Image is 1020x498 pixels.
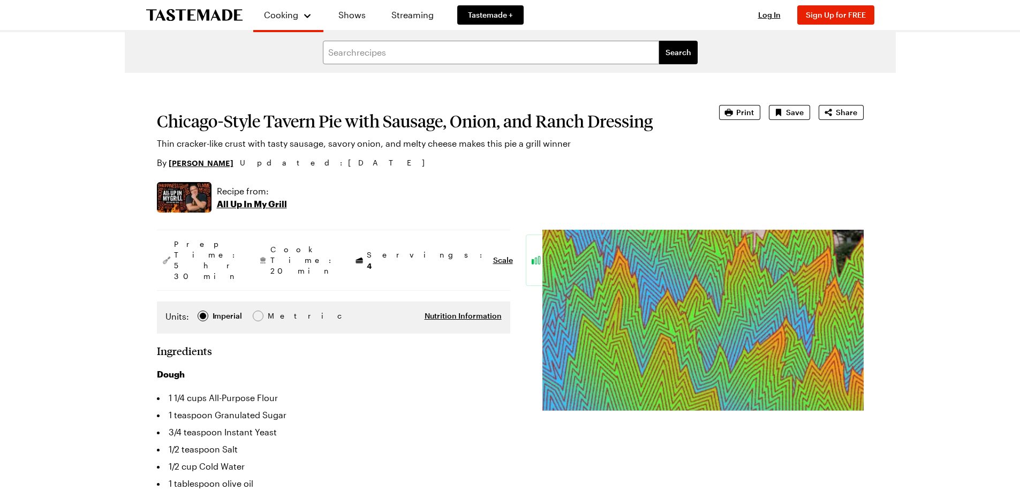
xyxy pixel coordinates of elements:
li: 1 teaspoon Granulated Sugar [157,406,510,424]
span: Save [786,107,804,118]
a: Tastemade + [457,5,524,25]
span: Imperial [213,310,243,322]
h1: Chicago-Style Tavern Pie with Sausage, Onion, and Ranch Dressing [157,111,689,131]
li: 1 1/4 cups All-Purpose Flour [157,389,510,406]
span: Updated : [DATE] [240,157,435,169]
button: Print [719,105,760,120]
span: Servings: [367,250,488,271]
span: Share [836,107,857,118]
span: 4 [367,260,372,270]
button: Save recipe [769,105,810,120]
button: Scale [493,255,513,266]
span: Print [736,107,754,118]
button: Cooking [264,4,313,26]
button: filters [659,41,698,64]
div: Imperial Metric [165,310,290,325]
button: Nutrition Information [425,311,502,321]
span: Search [666,47,691,58]
button: Share [819,105,864,120]
a: [PERSON_NAME] [169,157,233,169]
p: Recipe from: [217,185,287,198]
button: Sign Up for FREE [797,5,874,25]
div: Metric [268,310,290,322]
a: Recipe from:All Up In My Grill [217,185,287,210]
img: Show where recipe is used [157,182,211,213]
a: To Tastemade Home Page [146,9,243,21]
p: All Up In My Grill [217,198,287,210]
li: 1 tablespoon olive oil [157,475,510,492]
p: By [157,156,233,169]
h3: Dough [157,368,510,381]
li: 1/2 teaspoon Salt [157,441,510,458]
li: 1/2 cup Cold Water [157,458,510,475]
span: Metric [268,310,291,322]
span: Tastemade + [468,10,513,20]
label: Units: [165,310,189,323]
div: Imperial [213,310,242,322]
span: Cooking [264,10,298,20]
h2: Ingredients [157,344,212,357]
li: 3/4 teaspoon Instant Yeast [157,424,510,441]
p: Thin cracker-like crust with tasty sausage, savory onion, and melty cheese makes this pie a grill... [157,137,689,150]
button: Log In [748,10,791,20]
span: Sign Up for FREE [806,10,866,19]
span: Cook Time: 20 min [270,244,337,276]
span: Prep Time: 5 hr 30 min [174,239,240,282]
span: Log In [758,10,781,19]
